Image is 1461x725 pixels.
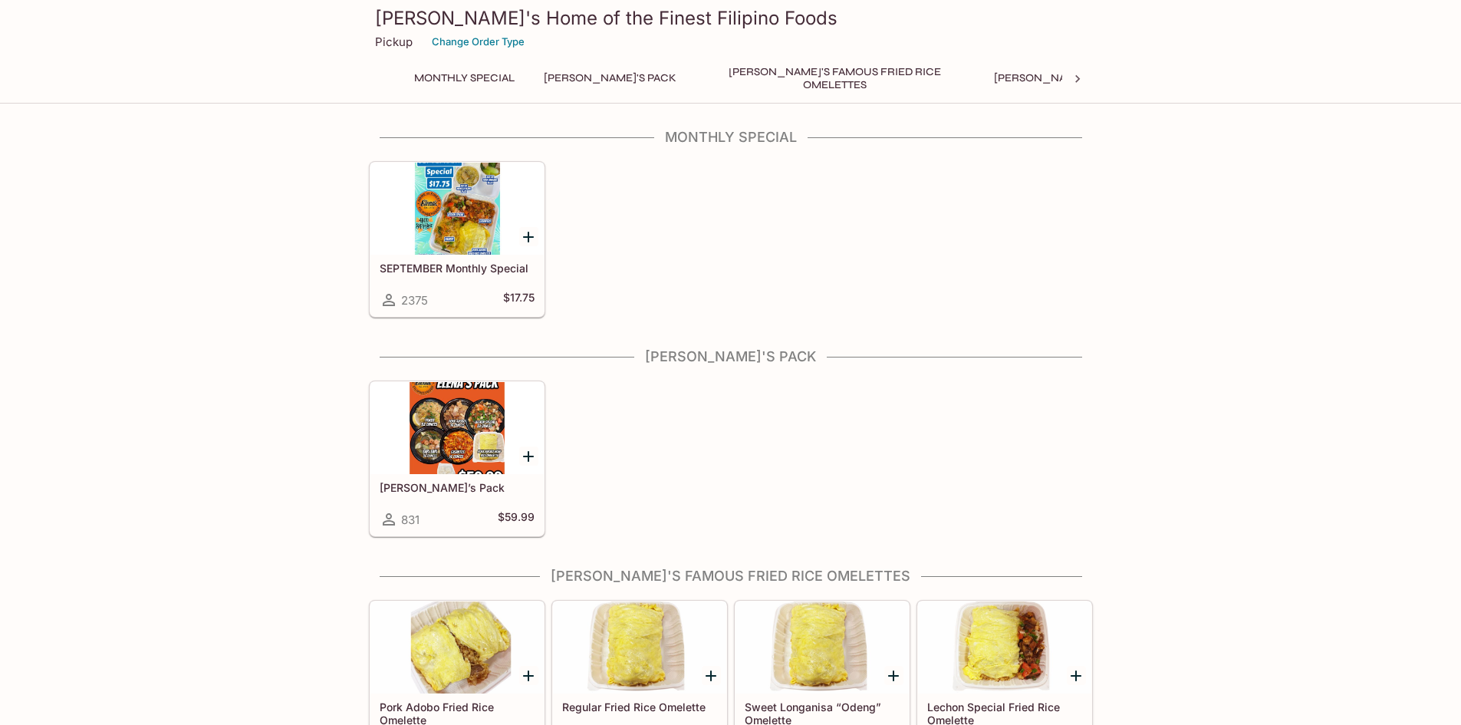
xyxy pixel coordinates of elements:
[369,348,1093,365] h4: [PERSON_NAME]'s Pack
[369,129,1093,146] h4: Monthly Special
[406,68,523,89] button: Monthly Special
[498,510,535,529] h5: $59.99
[370,601,544,694] div: Pork Adobo Fried Rice Omelette
[553,601,726,694] div: Regular Fried Rice Omelette
[401,512,420,527] span: 831
[375,35,413,49] p: Pickup
[375,6,1087,30] h3: [PERSON_NAME]'s Home of the Finest Filipino Foods
[503,291,535,309] h5: $17.75
[1067,666,1086,685] button: Add Lechon Special Fried Rice Omelette
[369,568,1093,585] h4: [PERSON_NAME]'s Famous Fried Rice Omelettes
[370,382,544,474] div: Elena’s Pack
[519,447,538,466] button: Add Elena’s Pack
[519,666,538,685] button: Add Pork Adobo Fried Rice Omelette
[370,163,544,255] div: SEPTEMBER Monthly Special
[535,68,685,89] button: [PERSON_NAME]'s Pack
[986,68,1181,89] button: [PERSON_NAME]'s Mixed Plates
[702,666,721,685] button: Add Regular Fried Rice Omelette
[380,262,535,275] h5: SEPTEMBER Monthly Special
[884,666,903,685] button: Add Sweet Longanisa “Odeng” Omelette
[697,68,973,89] button: [PERSON_NAME]'s Famous Fried Rice Omelettes
[370,381,545,536] a: [PERSON_NAME]’s Pack831$59.99
[401,293,428,308] span: 2375
[425,30,531,54] button: Change Order Type
[370,162,545,317] a: SEPTEMBER Monthly Special2375$17.75
[735,601,909,694] div: Sweet Longanisa “Odeng” Omelette
[918,601,1091,694] div: Lechon Special Fried Rice Omelette
[380,481,535,494] h5: [PERSON_NAME]’s Pack
[519,227,538,246] button: Add SEPTEMBER Monthly Special
[562,700,717,713] h5: Regular Fried Rice Omelette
